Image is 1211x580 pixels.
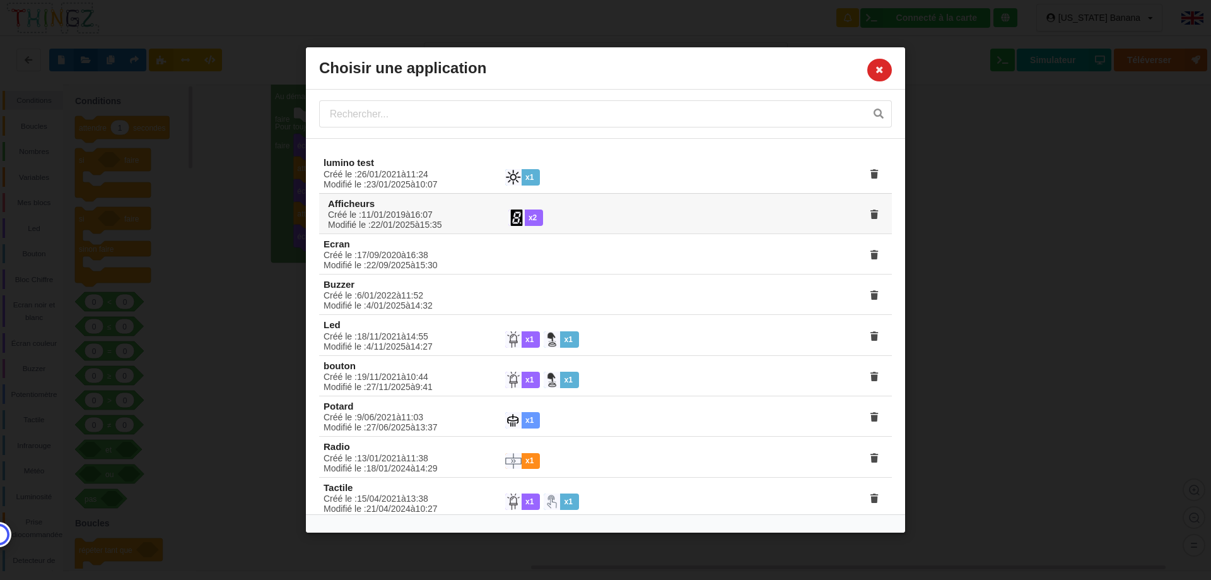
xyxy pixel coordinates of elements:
img: Potentiomètre [505,412,522,429]
div: Créé le : 11 / 01 / 2019 à 16 : 07 Modifié le : 22 / 01 / 2025 à 15 : 35 [319,210,500,230]
div: 2 x Block Chiffre [508,210,543,226]
div: Créé le : 6 / 01 / 2022 à 11 : 52 Modifié le : 4 / 01 / 2025 à 14 : 32 [315,290,496,311]
img: Block Chiffre [508,210,525,226]
div: Créé le : 18 / 11 / 2021 à 14 : 55 Modifié le : 4 / 11 / 2025 à 14 : 27 [315,331,496,351]
img: Makey-Makey [544,494,560,510]
div: Créé le : 13 / 01 / 2021 à 11 : 38 Modifié le : 18 / 01 / 2024 à 14 : 29 [315,453,496,473]
div: Créé le : 9 / 06 / 2021 à 11 : 03 Modifié le : 27 / 06 / 2025 à 13 : 37 [315,412,496,432]
img: Prise radiocommandée [505,453,522,469]
img: Led [505,494,522,510]
img: Led [505,372,522,388]
img: Bouton [544,372,560,388]
div: 1 x Bouton [544,331,578,347]
div: Créé le : 26 / 01 / 2021 à 11 : 24 Modifié le : 23 / 01 / 2025 à 10 : 07 [315,169,496,189]
div: 1 x Luminosité [505,169,540,185]
img: Luminosité [505,169,522,185]
div: Créé le : 15 / 04 / 2021 à 13 : 38 Modifié le : 21 / 04 / 2024 à 10 : 27 [315,494,496,514]
div: 1 x Prise radiocommandée [505,453,540,469]
h4: lumino test [324,157,887,169]
div: Créé le : 19 / 11 / 2021 à 10 : 44 Modifié le : 27 / 11 / 2025 à 9 : 41 [315,372,496,392]
img: Led [505,331,522,347]
div: 1 x Led [505,331,540,347]
div: 1 x Potentiomètre [505,412,540,429]
div: Créé le : 17 / 09 / 2020 à 16 : 38 Modifié le : 22 / 09 / 2025 à 15 : 30 [315,250,496,270]
div: 1 x Bouton [544,372,578,388]
input: Rechercher... [319,100,892,127]
h2: Choisir une application [319,58,892,78]
div: 1 x Led [505,372,540,388]
div: 1 x Makey-Makey [544,494,578,510]
img: Bouton [544,331,560,347]
div: 1 x Led [505,494,540,510]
